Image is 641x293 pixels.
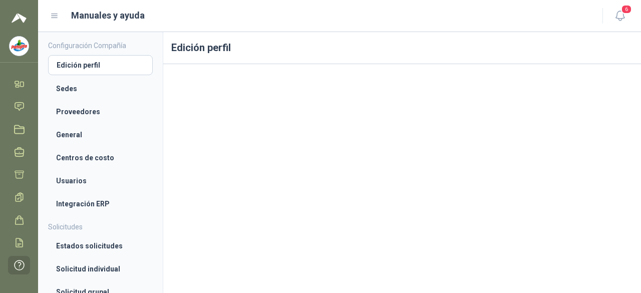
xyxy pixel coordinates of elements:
li: Estados solicitudes [56,240,145,251]
h4: Configuración Compañía [48,40,153,51]
li: Edición perfil [57,60,144,71]
a: Centros de costo [48,148,153,167]
img: Company Logo [10,37,29,56]
li: Integración ERP [56,198,145,209]
li: Solicitud individual [56,263,145,274]
a: Estados solicitudes [48,236,153,255]
li: Sedes [56,83,145,94]
h4: Solicitudes [48,221,153,232]
a: Sedes [48,79,153,98]
a: Integración ERP [48,194,153,213]
h1: Edición perfil [163,32,641,64]
button: 6 [611,7,629,25]
img: Logo peakr [12,12,27,24]
a: Proveedores [48,102,153,121]
li: Centros de costo [56,152,145,163]
li: General [56,129,145,140]
h1: Manuales y ayuda [71,9,145,23]
a: Usuarios [48,171,153,190]
li: Proveedores [56,106,145,117]
span: 6 [621,5,632,14]
a: General [48,125,153,144]
a: Edición perfil [48,55,153,75]
li: Usuarios [56,175,145,186]
a: Solicitud individual [48,259,153,278]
